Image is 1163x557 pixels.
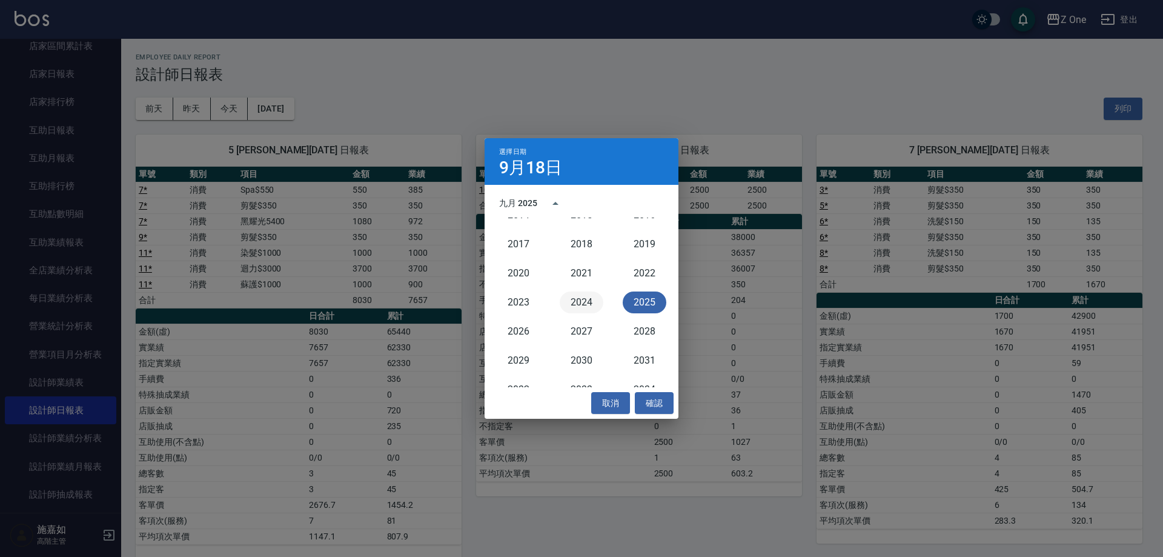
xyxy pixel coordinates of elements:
button: 2032 [497,379,540,401]
h4: 9月18日 [499,161,562,175]
button: 2024 [560,292,603,313]
button: 2022 [623,262,666,284]
button: 2017 [497,233,540,255]
button: 2018 [560,233,603,255]
button: 2026 [497,321,540,342]
button: 2029 [497,350,540,372]
button: 2019 [623,233,666,255]
div: 九月 2025 [499,197,537,210]
button: 2020 [497,262,540,284]
button: 2034 [623,379,666,401]
button: 2031 [623,350,666,372]
button: year view is open, switch to calendar view [541,189,570,218]
button: 2021 [560,262,603,284]
span: 選擇日期 [499,148,526,156]
button: 取消 [591,392,630,415]
button: 2027 [560,321,603,342]
button: 2025 [623,292,666,313]
button: 確認 [635,392,674,415]
button: 2030 [560,350,603,372]
button: 2033 [560,379,603,401]
button: 2023 [497,292,540,313]
button: 2028 [623,321,666,342]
